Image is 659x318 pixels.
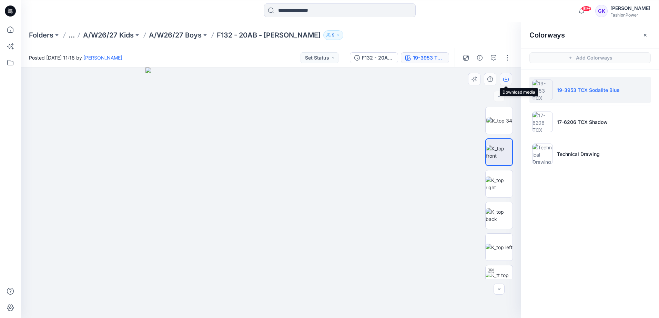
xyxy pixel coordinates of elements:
button: Details [474,52,485,63]
p: F132 - 20AB - [PERSON_NAME] [217,30,321,40]
div: F132 - 20AB - Edgar [362,54,394,62]
img: K_top back [486,208,513,223]
img: eyJhbGciOiJIUzI1NiIsImtpZCI6IjAiLCJzbHQiOiJzZXMiLCJ0eXAiOiJKV1QifQ.eyJkYXRhIjp7InR5cGUiOiJzdG9yYW... [145,67,396,318]
img: Technical Drawing [532,144,553,164]
button: ... [69,30,75,40]
div: GK [595,5,608,17]
img: K_top left [486,244,513,251]
button: 19-3953 TCX Sodalite Blue [401,52,449,63]
a: [PERSON_NAME] [83,55,122,61]
div: 19-3953 TCX Sodalite Blue [413,54,445,62]
a: Folders [29,30,53,40]
div: FashionPower [610,12,650,18]
img: K_top front [486,145,512,159]
h2: Colorways [529,31,565,39]
img: 19-3953 TCX Sodalite Blue [532,79,553,100]
img: K_top right [486,177,513,191]
span: Posted [DATE] 11:18 by [29,54,122,61]
div: [PERSON_NAME] [610,4,650,12]
p: 19-3953 TCX Sodalite Blue [557,86,619,94]
img: K_top 34 [486,117,512,124]
span: 99+ [581,6,591,11]
img: K_tt top 2 [486,272,513,286]
p: 17-6206 TCX Shadow [557,118,608,126]
img: 17-6206 TCX Shadow [532,112,553,132]
a: A/W26/27 Kids [83,30,134,40]
p: Technical Drawing [557,150,600,158]
button: F132 - 20AB - [PERSON_NAME] [350,52,398,63]
button: 9 [323,30,343,40]
a: A/W26/27 Boys [149,30,202,40]
p: 9 [332,31,335,39]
